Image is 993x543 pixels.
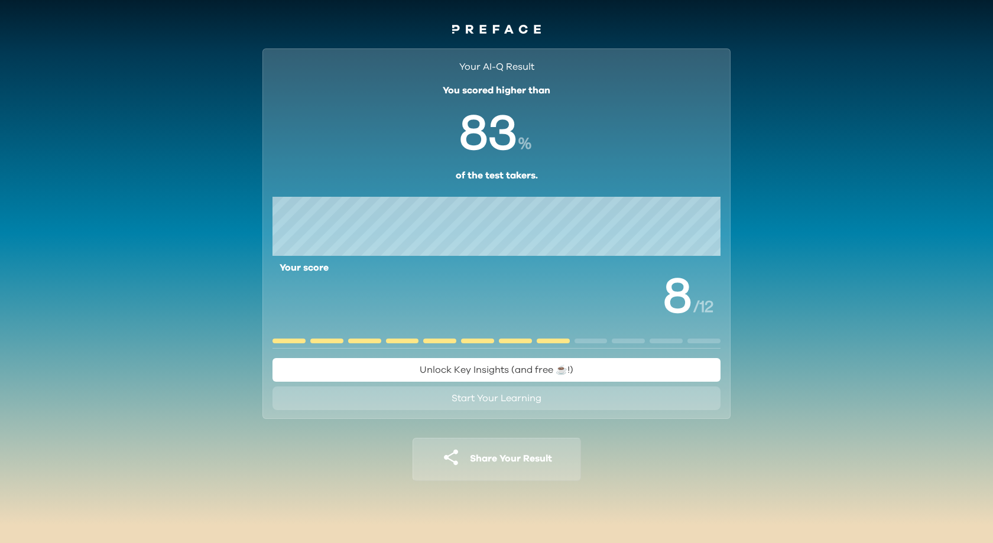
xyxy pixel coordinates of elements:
[470,454,552,463] span: Share Your Result
[518,134,533,152] span: %
[272,358,721,382] button: Unlock Key Insights (and free ☕️!)
[443,83,550,97] p: You scored higher than
[693,297,713,316] span: / 12
[272,386,721,410] button: Start Your Learning
[280,261,329,331] span: Your score
[420,365,573,375] span: Unlock Key Insights (and free ☕️!)
[413,438,581,481] button: Share Your Result
[456,168,538,183] p: of the test takers.
[459,60,534,83] h2: Your AI-Q Result
[452,394,541,403] span: Start Your Learning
